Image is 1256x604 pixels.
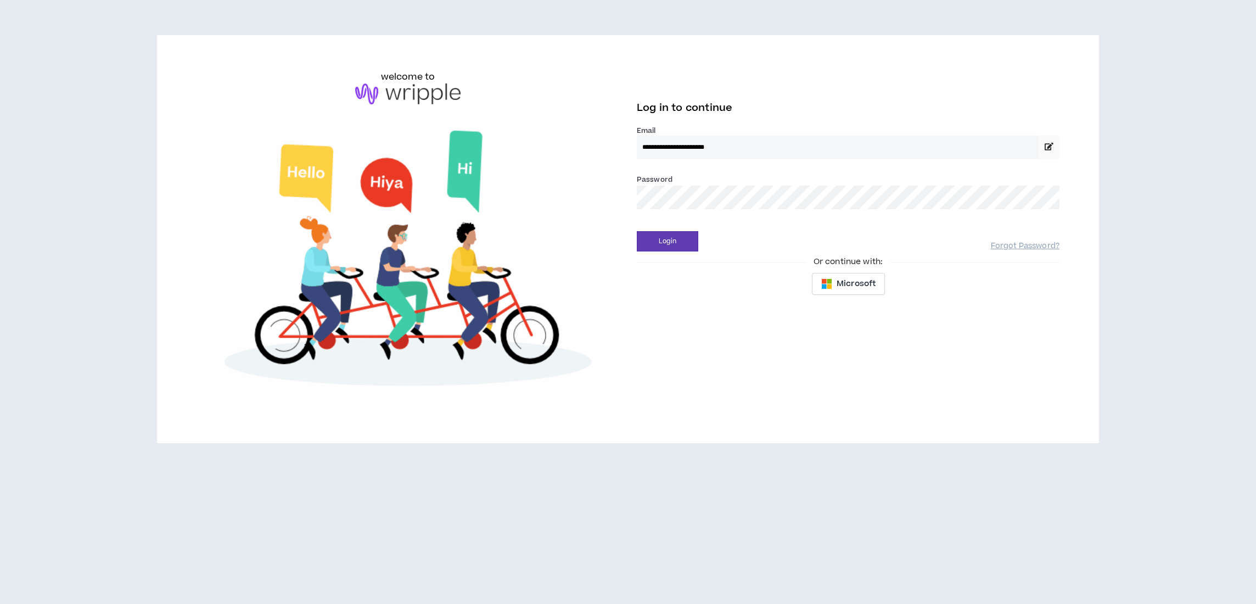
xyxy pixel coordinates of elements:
[197,115,619,409] img: Welcome to Wripple
[812,273,885,295] button: Microsoft
[637,175,672,184] label: Password
[355,83,461,104] img: logo-brand.png
[637,101,732,115] span: Log in to continue
[637,231,698,251] button: Login
[637,126,1059,136] label: Email
[837,278,876,290] span: Microsoft
[806,256,890,268] span: Or continue with:
[991,241,1059,251] a: Forgot Password?
[381,70,435,83] h6: welcome to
